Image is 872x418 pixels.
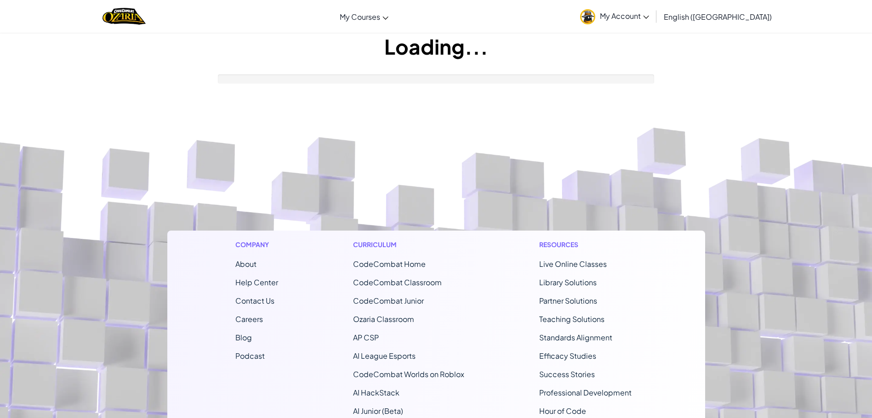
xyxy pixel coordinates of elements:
[353,259,426,269] span: CodeCombat Home
[576,2,654,31] a: My Account
[539,296,597,305] a: Partner Solutions
[235,259,256,269] a: About
[539,277,597,287] a: Library Solutions
[353,406,403,416] a: AI Junior (Beta)
[353,296,424,305] a: CodeCombat Junior
[235,314,263,324] a: Careers
[659,4,776,29] a: English ([GEOGRAPHIC_DATA])
[539,259,607,269] a: Live Online Classes
[353,240,464,249] h1: Curriculum
[664,12,772,22] span: English ([GEOGRAPHIC_DATA])
[235,296,274,305] span: Contact Us
[539,351,596,361] a: Efficacy Studies
[235,351,265,361] a: Podcast
[235,277,278,287] a: Help Center
[103,7,145,26] img: Home
[353,388,399,397] a: AI HackStack
[103,7,145,26] a: Ozaria by CodeCombat logo
[539,406,586,416] a: Hour of Code
[353,369,464,379] a: CodeCombat Worlds on Roblox
[353,277,442,287] a: CodeCombat Classroom
[539,240,637,249] h1: Resources
[539,333,612,342] a: Standards Alignment
[353,333,379,342] a: AP CSP
[600,11,649,21] span: My Account
[353,314,414,324] a: Ozaria Classroom
[235,333,252,342] a: Blog
[580,9,595,24] img: avatar
[235,240,278,249] h1: Company
[335,4,393,29] a: My Courses
[353,351,416,361] a: AI League Esports
[539,314,604,324] a: Teaching Solutions
[539,369,595,379] a: Success Stories
[340,12,380,22] span: My Courses
[539,388,632,397] a: Professional Development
